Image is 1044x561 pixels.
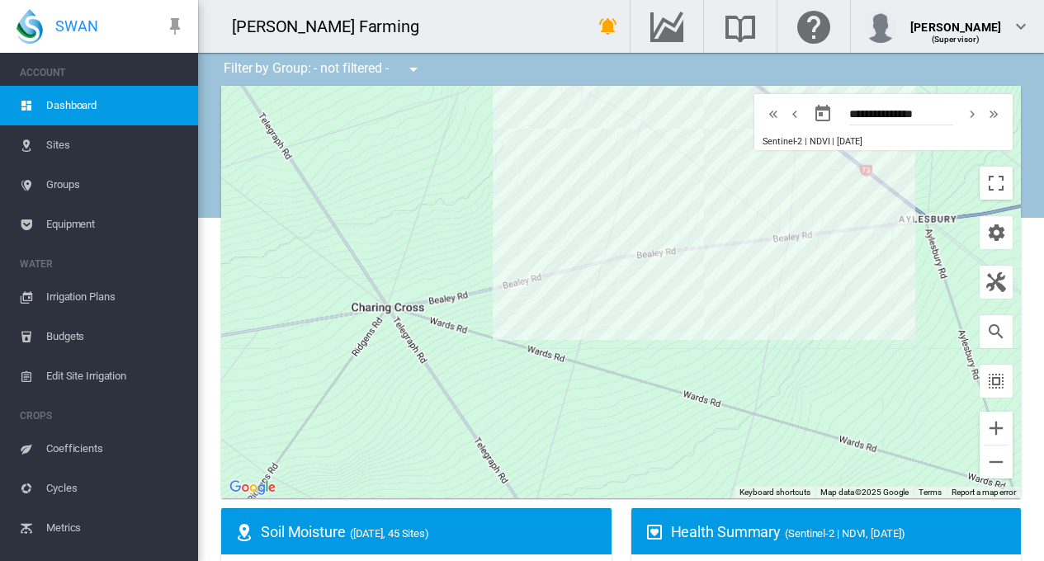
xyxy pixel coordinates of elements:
img: Google [225,477,280,498]
button: icon-chevron-left [784,104,805,124]
span: Coefficients [46,429,185,469]
button: icon-magnify [980,315,1013,348]
a: Report a map error [952,488,1016,497]
md-icon: icon-chevron-double-left [764,104,782,124]
span: Groups [46,165,185,205]
span: (Sentinel-2 | NDVI, [DATE]) [785,527,905,540]
md-icon: icon-bell-ring [598,16,618,36]
button: md-calendar [806,97,839,130]
span: Edit Site Irrigation [46,356,185,396]
a: Terms [919,488,942,497]
md-icon: icon-pin [165,16,185,36]
button: icon-chevron-double-left [763,104,784,124]
span: ACCOUNT [20,59,185,86]
button: icon-cog [980,216,1013,249]
span: WATER [20,251,185,277]
md-icon: icon-chevron-double-right [985,104,1003,124]
div: [PERSON_NAME] [910,12,1001,29]
md-icon: icon-select-all [986,371,1006,391]
img: profile.jpg [864,10,897,43]
md-icon: icon-map-marker-radius [234,522,254,542]
span: Metrics [46,508,185,548]
md-icon: icon-chevron-down [1011,16,1031,36]
md-icon: icon-magnify [986,322,1006,342]
md-icon: Go to the Data Hub [647,16,687,36]
md-icon: icon-chevron-right [963,104,981,124]
span: CROPS [20,403,185,429]
button: Toggle fullscreen view [980,167,1013,200]
div: Filter by Group: - not filtered - [211,53,435,86]
button: icon-chevron-right [961,104,983,124]
md-icon: Search the knowledge base [720,16,760,36]
span: Budgets [46,317,185,356]
button: icon-select-all [980,365,1013,398]
span: Equipment [46,205,185,244]
span: Cycles [46,469,185,508]
a: Open this area in Google Maps (opens a new window) [225,477,280,498]
md-icon: icon-cog [986,223,1006,243]
md-icon: Click here for help [794,16,834,36]
div: Health Summary [671,521,1009,542]
md-icon: icon-chevron-left [786,104,804,124]
span: | [DATE] [832,136,862,147]
span: Irrigation Plans [46,277,185,317]
img: SWAN-Landscape-Logo-Colour-drop.png [17,9,43,44]
span: Dashboard [46,86,185,125]
button: icon-menu-down [397,53,430,86]
div: [PERSON_NAME] Farming [232,15,434,38]
button: icon-bell-ring [592,10,625,43]
span: ([DATE], 45 Sites) [350,527,429,540]
button: icon-chevron-double-right [983,104,1004,124]
button: Zoom in [980,412,1013,445]
span: Map data ©2025 Google [820,488,909,497]
span: (Supervisor) [932,35,980,44]
button: Keyboard shortcuts [739,487,810,498]
button: Zoom out [980,445,1013,478]
span: SWAN [55,16,98,36]
md-icon: icon-menu-down [404,59,423,79]
div: Soil Moisture [261,521,598,542]
md-icon: icon-heart-box-outline [645,522,664,542]
span: Sites [46,125,185,165]
span: Sentinel-2 | NDVI [763,136,829,147]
